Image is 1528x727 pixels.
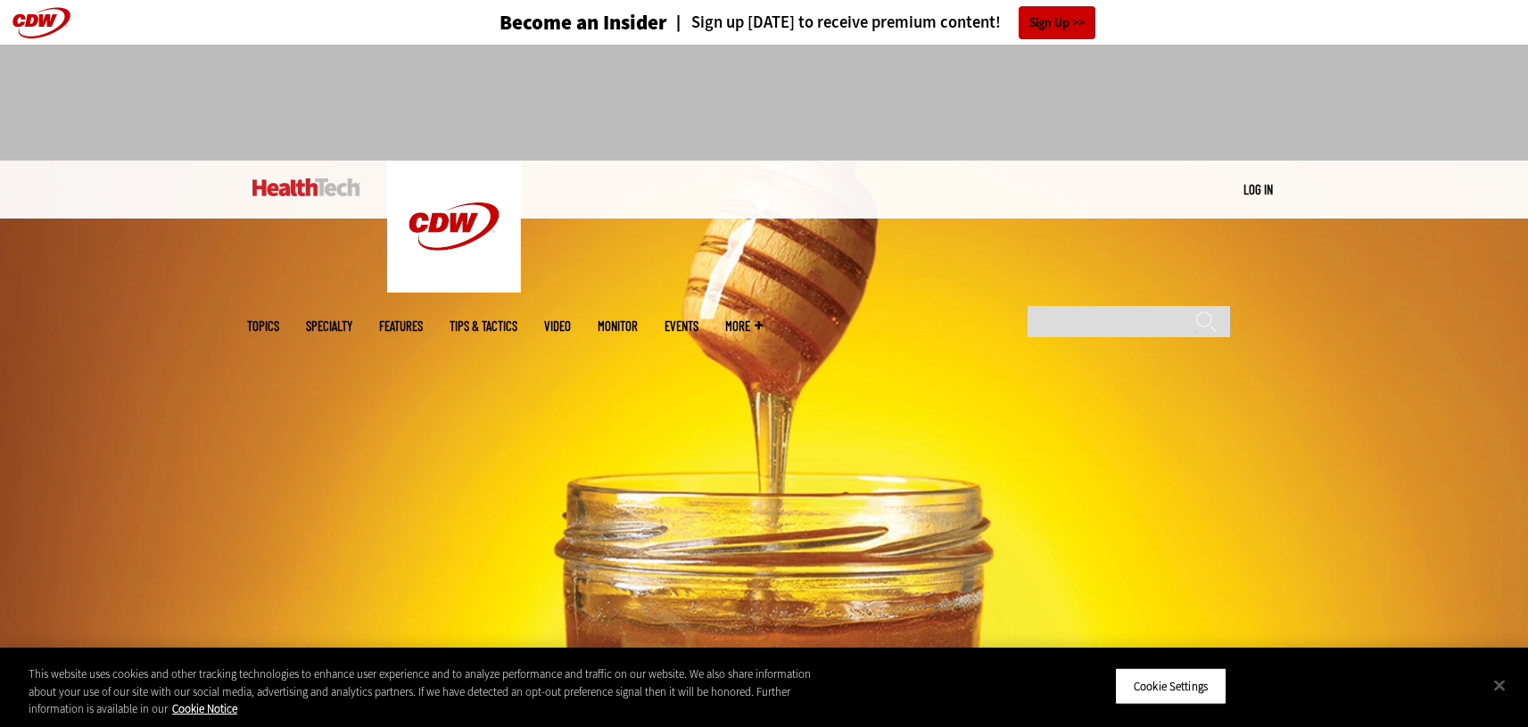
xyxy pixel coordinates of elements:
[1243,180,1273,199] div: User menu
[665,319,698,333] a: Events
[387,161,521,293] img: Home
[387,278,521,297] a: CDW
[1480,665,1519,705] button: Close
[500,12,667,33] h3: Become an Insider
[172,701,237,716] a: More information about your privacy
[247,319,279,333] span: Topics
[667,14,1001,31] a: Sign up [DATE] to receive premium content!
[1019,6,1095,39] a: Sign Up
[306,319,352,333] span: Specialty
[725,319,763,333] span: More
[29,665,840,718] div: This website uses cookies and other tracking technologies to enhance user experience and to analy...
[450,319,517,333] a: Tips & Tactics
[1115,667,1227,705] button: Cookie Settings
[433,12,667,33] a: Become an Insider
[252,178,360,196] img: Home
[598,319,638,333] a: MonITor
[544,319,571,333] a: Video
[1243,181,1273,197] a: Log in
[379,319,423,333] a: Features
[440,62,1089,143] iframe: advertisement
